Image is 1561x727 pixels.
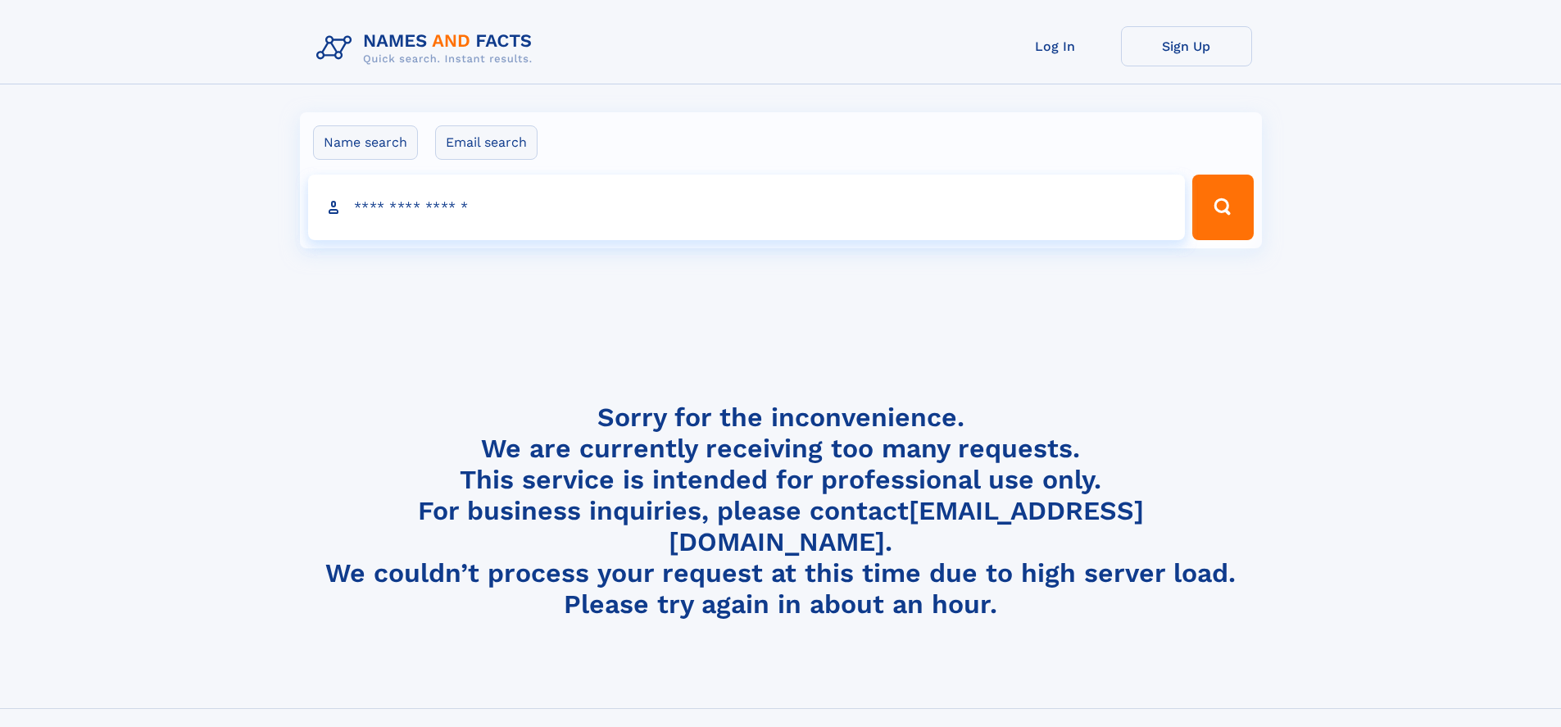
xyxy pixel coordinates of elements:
[310,26,546,70] img: Logo Names and Facts
[308,175,1186,240] input: search input
[669,495,1144,557] a: [EMAIL_ADDRESS][DOMAIN_NAME]
[990,26,1121,66] a: Log In
[435,125,538,160] label: Email search
[310,402,1252,620] h4: Sorry for the inconvenience. We are currently receiving too many requests. This service is intend...
[313,125,418,160] label: Name search
[1192,175,1253,240] button: Search Button
[1121,26,1252,66] a: Sign Up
